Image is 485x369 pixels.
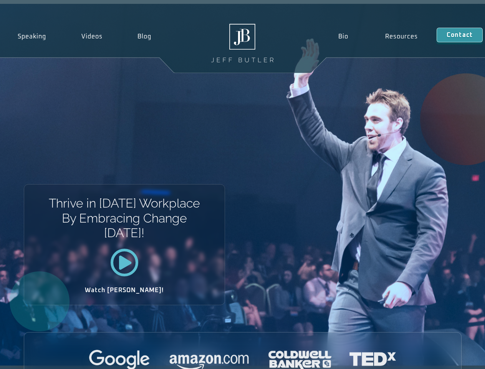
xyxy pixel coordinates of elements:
[51,287,198,293] h2: Watch [PERSON_NAME]!
[437,28,483,42] a: Contact
[120,28,169,45] a: Blog
[64,28,120,45] a: Videos
[48,196,200,240] h1: Thrive in [DATE] Workplace By Embracing Change [DATE]!
[447,32,473,38] span: Contact
[367,28,437,45] a: Resources
[319,28,436,45] nav: Menu
[319,28,367,45] a: Bio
